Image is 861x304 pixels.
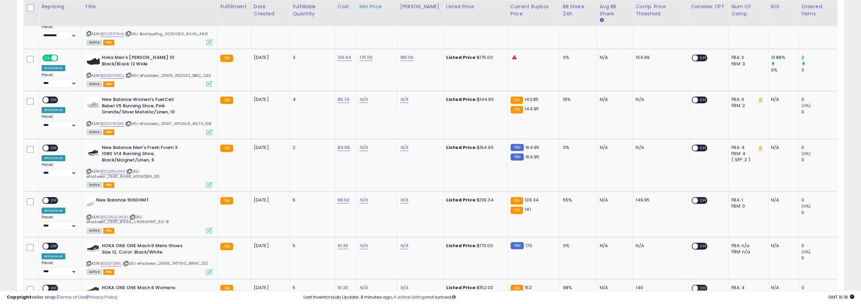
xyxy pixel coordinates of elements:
[400,3,440,10] div: [PERSON_NAME]
[600,17,604,23] small: Avg BB Share.
[42,215,77,230] div: Preset:
[771,67,798,73] div: 0%
[636,96,683,103] div: N/A
[293,197,330,203] div: 6
[801,249,811,255] small: (0%)
[220,197,233,204] small: FBA
[102,243,184,257] b: HOKA ONE ONE Mach 6 Mens Shoes Size 12, Color: Black/White
[400,54,414,61] a: 189.00
[303,294,854,301] div: Last InventoryLab Update: 8 minutes ago, not synced.
[731,3,765,17] div: Num of Comp.
[801,151,811,156] small: (0%)
[446,145,502,151] div: $164.95
[446,144,477,151] b: Listed Price:
[731,249,763,255] div: FBM: n/a
[600,96,628,103] div: N/A
[600,3,630,17] div: Avg BB Share
[254,197,281,203] div: [DATE]
[525,106,539,112] span: 144.95
[698,145,709,151] span: OFF
[85,3,215,10] div: Title
[563,96,591,103] div: 19%
[102,145,184,165] b: New Balance Men's Fresh Foam X 1080 V14 Running Shoe, Black/Magnet/Linen, 9
[446,3,505,10] div: Listed Price
[42,3,79,10] div: Repricing
[103,228,115,234] span: FBA
[293,243,330,249] div: 5
[511,106,523,113] small: FBA
[58,294,87,300] a: Terms of Use
[254,3,287,17] div: Date Created
[42,73,77,88] div: Preset:
[636,3,685,17] div: Comp. Price Threshold
[525,197,539,203] span: 139.34
[511,207,523,214] small: FBA
[87,40,102,45] span: All listings currently available for purchase on Amazon
[57,55,68,61] span: OFF
[293,96,330,103] div: 4
[49,198,60,203] span: OFF
[100,169,125,174] a: B0CLB6LHW4
[801,255,837,261] div: 0
[801,203,811,209] small: (0%)
[7,294,31,300] strong: Copyright
[446,243,502,249] div: $170.00
[771,243,793,249] div: N/A
[338,3,354,10] div: Cost
[698,55,709,61] span: OFF
[103,40,115,45] span: FBA
[360,54,373,61] a: 175.00
[563,197,591,203] div: 55%
[49,243,60,249] span: OFF
[400,144,408,151] a: N/A
[731,61,763,67] div: FBM: 3
[731,96,763,103] div: FBA: 6
[87,55,100,68] img: 31FAz4XL4+L._SL40_.jpg
[42,208,65,214] div: Amazon AI
[254,96,281,103] div: [DATE]
[87,269,102,275] span: All listings currently available for purchase on Amazon
[87,197,212,233] div: ASIN:
[123,261,208,266] span: | SKU: eFootwear_25916_1147790_BWHT_12D
[43,55,51,61] span: ON
[103,182,115,188] span: FBA
[220,55,233,62] small: FBA
[87,243,100,254] img: 41xeRIKihTL._SL40_.jpg
[525,144,539,151] span: 164.95
[96,197,178,205] b: New Balance 9060HMT
[698,243,709,249] span: OFF
[801,157,837,163] div: 0
[87,197,94,211] img: 21sag7xlsPL._SL40_.jpg
[511,242,524,249] small: FBM
[293,3,332,17] div: Fulfillable Quantity
[338,242,348,249] a: 91.30
[563,145,591,151] div: 0%
[42,261,77,276] div: Preset:
[293,55,330,61] div: 3
[446,96,477,103] b: Listed Price:
[100,31,124,37] a: B0CQTK75H4
[801,109,837,115] div: 0
[400,96,408,103] a: N/A
[600,145,628,151] div: N/A
[87,96,100,110] img: 31+4S-EtOQL._SL40_.jpg
[636,145,683,151] div: N/A
[525,154,539,160] span: 164.95
[691,3,726,10] div: Consider CPT
[220,3,248,10] div: Fulfillment
[600,197,628,203] div: N/A
[771,55,798,61] div: 31.88%
[446,96,502,103] div: $144.95
[731,243,763,249] div: FBA: n/a
[49,97,60,103] span: OFF
[338,197,350,203] a: 89.63
[42,162,77,178] div: Preset:
[525,242,532,249] span: 170
[698,198,709,203] span: OFF
[731,55,763,61] div: FBA: 0
[801,210,837,216] div: 0
[293,145,330,151] div: 2
[103,269,115,275] span: FBA
[103,129,115,135] span: FBA
[771,197,793,203] div: N/A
